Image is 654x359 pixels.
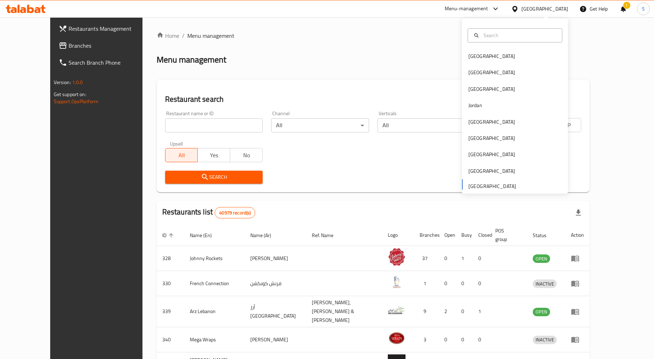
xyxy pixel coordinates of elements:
td: 3 [414,327,439,352]
h2: Restaurants list [162,207,256,218]
td: 1 [456,246,473,271]
a: Restaurants Management [53,20,159,37]
div: All [271,118,369,133]
nav: breadcrumb [157,31,590,40]
div: Menu-management [445,5,488,13]
h2: Menu management [157,54,226,65]
img: Mega Wraps [388,329,405,347]
td: 1 [473,296,490,327]
div: Menu [571,279,584,288]
span: Name (Ar) [250,231,280,240]
td: 0 [456,296,473,327]
td: [PERSON_NAME] [245,246,306,271]
span: OPEN [533,255,550,263]
td: 0 [456,327,473,352]
td: 340 [157,327,184,352]
td: 0 [473,327,490,352]
div: [GEOGRAPHIC_DATA] [468,151,515,159]
img: Johnny Rockets [388,248,405,266]
a: Branches [53,37,159,54]
span: Name (En) [190,231,221,240]
th: Logo [382,224,414,246]
td: فرنش كونكشن [245,271,306,296]
td: [PERSON_NAME] [245,327,306,352]
span: 1.0.0 [72,78,83,87]
th: Branches [414,224,439,246]
a: Support.OpsPlatform [54,97,99,106]
span: OPEN [533,308,550,316]
td: 0 [439,271,456,296]
button: Yes [197,148,230,162]
span: ID [162,231,176,240]
img: Arz Lebanon [388,301,405,319]
div: [GEOGRAPHIC_DATA] [468,69,515,77]
div: Menu [571,335,584,344]
div: Total records count [215,207,255,218]
td: 0 [473,246,490,271]
td: 2 [439,296,456,327]
li: / [182,31,185,40]
span: Version: [54,78,71,87]
th: Closed [473,224,490,246]
div: [GEOGRAPHIC_DATA] [468,134,515,142]
div: [GEOGRAPHIC_DATA] [468,167,515,175]
td: 0 [439,327,456,352]
input: Search [481,31,558,39]
div: [GEOGRAPHIC_DATA] [521,5,568,13]
button: No [230,148,263,162]
td: [PERSON_NAME],[PERSON_NAME] & [PERSON_NAME] [306,296,382,327]
td: 328 [157,246,184,271]
td: 0 [473,271,490,296]
span: Status [533,231,556,240]
th: Open [439,224,456,246]
td: Arz Lebanon [184,296,245,327]
img: French Connection [388,273,405,291]
td: Mega Wraps [184,327,245,352]
th: Action [565,224,590,246]
td: 1 [414,271,439,296]
span: POS group [495,226,519,243]
div: Menu [571,307,584,316]
span: Ref. Name [312,231,343,240]
td: French Connection [184,271,245,296]
td: 330 [157,271,184,296]
span: Menu management [187,31,234,40]
td: 9 [414,296,439,327]
span: Restaurants Management [69,24,154,33]
button: All [165,148,198,162]
div: [GEOGRAPHIC_DATA] [468,52,515,60]
span: INACTIVE [533,280,557,288]
span: Search [171,173,257,182]
a: Home [157,31,179,40]
span: Branches [69,41,154,50]
th: Busy [456,224,473,246]
td: 339 [157,296,184,327]
td: 37 [414,246,439,271]
span: All [168,150,195,160]
div: Export file [570,204,587,221]
h2: Restaurant search [165,94,582,105]
span: No [233,150,260,160]
td: 0 [439,246,456,271]
div: [GEOGRAPHIC_DATA] [468,118,515,126]
span: 40979 record(s) [215,210,255,216]
div: [GEOGRAPHIC_DATA] [468,85,515,93]
td: Johnny Rockets [184,246,245,271]
input: Search for restaurant name or ID.. [165,118,263,133]
div: OPEN [533,254,550,263]
div: Menu [571,254,584,263]
div: All [378,118,475,133]
span: Get support on: [54,90,86,99]
span: Yes [200,150,227,160]
td: 0 [456,271,473,296]
span: INACTIVE [533,336,557,344]
span: S [642,5,645,13]
span: Search Branch Phone [69,58,154,67]
a: Search Branch Phone [53,54,159,71]
button: Search [165,171,263,184]
label: Upsell [170,141,183,146]
td: أرز [GEOGRAPHIC_DATA] [245,296,306,327]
